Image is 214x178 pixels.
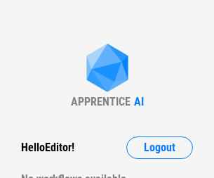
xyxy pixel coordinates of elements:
div: Hello Editor ! [21,136,74,159]
div: APPRENTICE [71,95,131,108]
img: Apprentice AI [79,44,135,95]
span: Logout [144,142,175,153]
div: AI [134,95,144,108]
button: Logout [126,136,193,159]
